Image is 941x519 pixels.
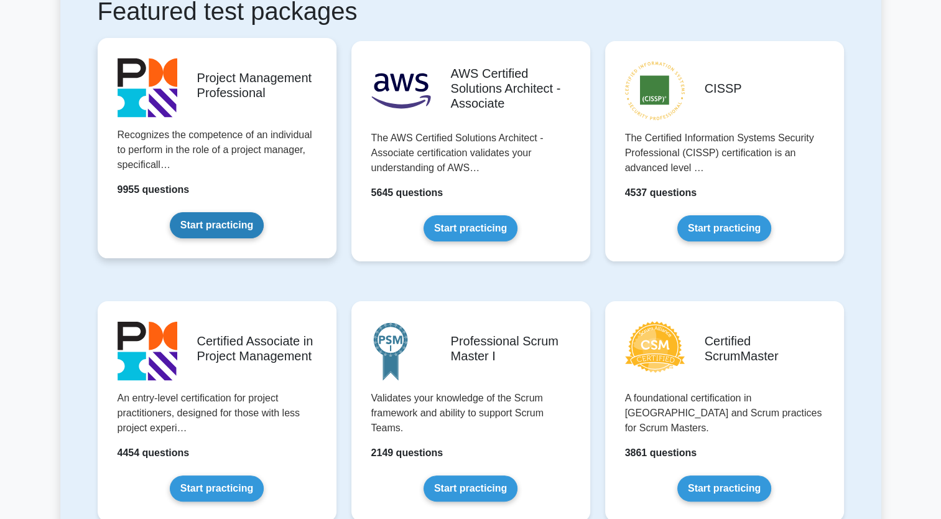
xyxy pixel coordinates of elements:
[424,215,517,241] a: Start practicing
[677,215,771,241] a: Start practicing
[170,475,264,502] a: Start practicing
[677,475,771,502] a: Start practicing
[424,475,517,502] a: Start practicing
[170,212,264,238] a: Start practicing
